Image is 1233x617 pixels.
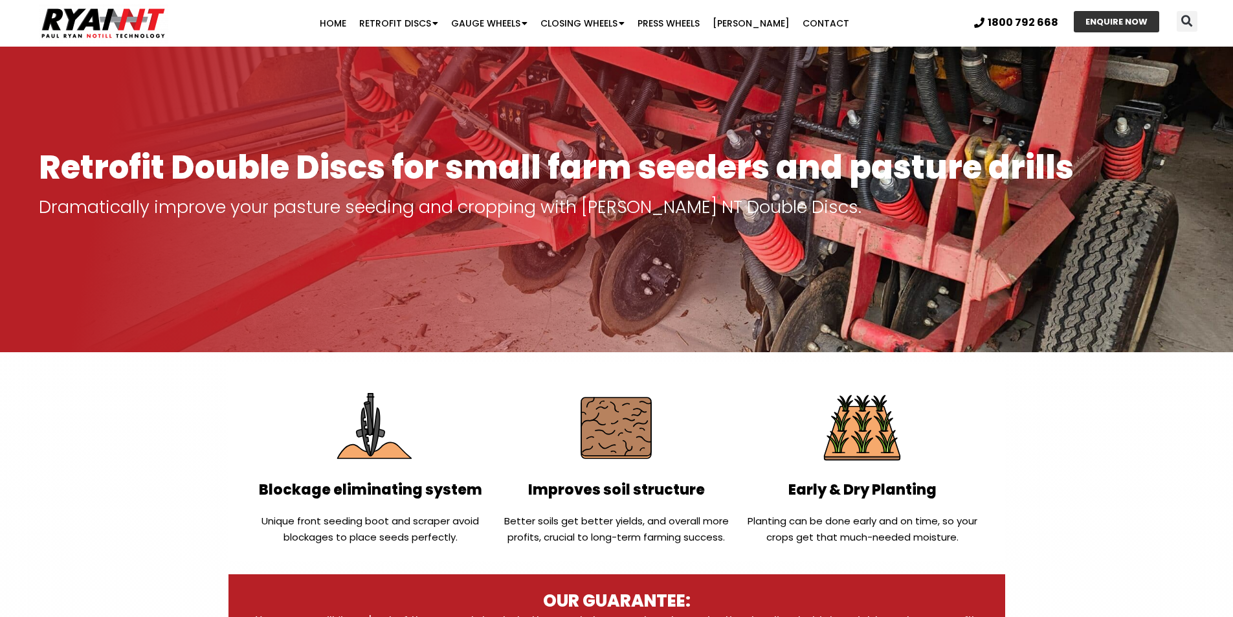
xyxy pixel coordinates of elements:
[500,481,733,500] h2: Improves soil structure
[239,10,929,36] nav: Menu
[988,17,1058,28] span: 1800 792 668
[1085,17,1148,26] span: ENQUIRE NOW
[254,590,979,612] h3: OUR GUARANTEE:
[746,481,979,500] h2: Early & Dry Planting
[746,513,979,545] p: Planting can be done early and on time, so your crops get that much-needed moisture.
[39,3,168,43] img: Ryan NT logo
[254,481,487,500] h2: Blockage eliminating system
[313,10,353,36] a: Home
[816,381,909,475] img: Plant Early & Dry
[796,10,856,36] a: Contact
[570,381,663,475] img: Protect soil structure
[39,150,1194,185] h1: Retrofit Double Discs for small farm seeders and pasture drills
[1074,11,1159,32] a: ENQUIRE NOW
[324,381,417,475] img: Eliminate Machine Blockages
[500,513,733,545] p: Better soils get better yields, and overall more profits, crucial to long-term farming success.
[631,10,706,36] a: Press Wheels
[534,10,631,36] a: Closing Wheels
[353,10,445,36] a: Retrofit Discs
[974,17,1058,28] a: 1800 792 668
[254,513,487,545] p: Unique front seeding boot and scraper avoid blockages to place seeds perfectly.
[39,198,1194,216] p: Dramatically improve your pasture seeding and cropping with [PERSON_NAME] NT Double Discs.
[1177,11,1197,32] div: Search
[706,10,796,36] a: [PERSON_NAME]
[445,10,534,36] a: Gauge Wheels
